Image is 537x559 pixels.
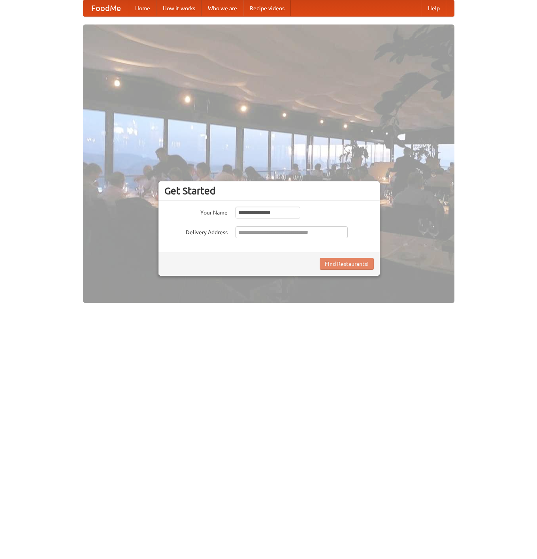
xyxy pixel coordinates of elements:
[129,0,156,16] a: Home
[164,207,228,216] label: Your Name
[156,0,202,16] a: How it works
[164,226,228,236] label: Delivery Address
[83,0,129,16] a: FoodMe
[422,0,446,16] a: Help
[243,0,291,16] a: Recipe videos
[320,258,374,270] button: Find Restaurants!
[202,0,243,16] a: Who we are
[164,185,374,197] h3: Get Started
